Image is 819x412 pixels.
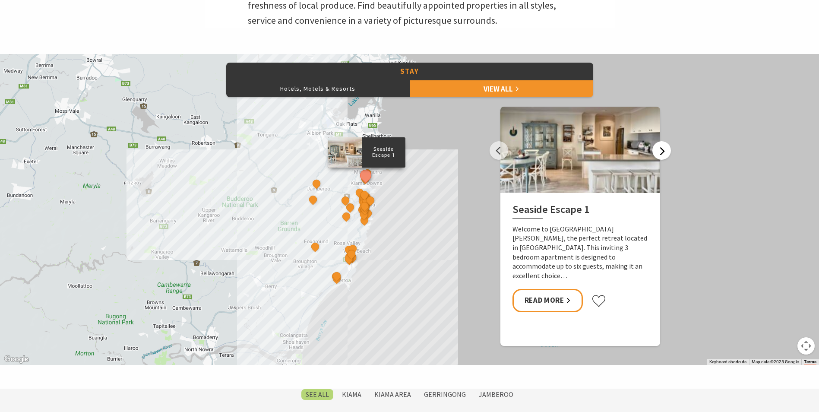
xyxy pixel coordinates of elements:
[344,202,355,213] button: See detail about Greyleigh Kiama
[512,203,648,219] h2: Seaside Escape 1
[226,80,410,97] button: Hotels, Motels & Resorts
[420,389,470,400] label: Gerringong
[338,389,366,400] label: Kiama
[301,389,333,400] label: SEE All
[370,389,415,400] label: Kiama Area
[490,141,508,160] button: Previous
[341,211,352,222] button: See detail about Saddleback Grove
[311,178,322,190] button: See detail about Jamberoo Pub and Saleyard Motel
[359,215,370,226] button: See detail about Bask at Loves Bay
[804,359,816,364] a: Terms (opens in new tab)
[709,359,746,365] button: Keyboard shortcuts
[2,354,31,365] a: Open this area in Google Maps (opens a new window)
[362,146,405,159] p: Seaside Escape 1
[346,248,357,260] button: See detail about Werri Beach Holiday Park
[410,80,593,97] a: View All
[226,63,593,80] button: Stay
[364,195,376,206] button: See detail about Kiama Harbour Cabins
[512,225,648,281] p: Welcome to [GEOGRAPHIC_DATA][PERSON_NAME], the perfect retreat located in [GEOGRAPHIC_DATA]. This...
[2,354,31,365] img: Google
[358,209,369,220] button: See detail about BIG4 Easts Beach Holiday Park
[307,194,319,205] button: See detail about Jamberoo Valley Farm Cottages
[360,173,371,184] button: See detail about Casa Mar Azul
[512,289,583,312] a: Read More
[591,295,606,307] button: Click to favourite Seaside Escape 1
[474,389,518,400] label: Jamberoo
[752,359,799,364] span: Map data ©2025 Google
[652,141,671,160] button: Next
[343,253,354,264] button: See detail about Coast and Country Holidays
[797,337,815,355] button: Map camera controls
[310,241,321,252] button: See detail about EagleView Park
[331,271,342,282] button: See detail about Discovery Parks - Gerroa
[340,195,351,206] button: See detail about Cicada Luxury Camping
[357,167,373,183] button: See detail about Seaside Escape 1
[331,273,342,284] button: See detail about Seven Mile Beach Holiday Park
